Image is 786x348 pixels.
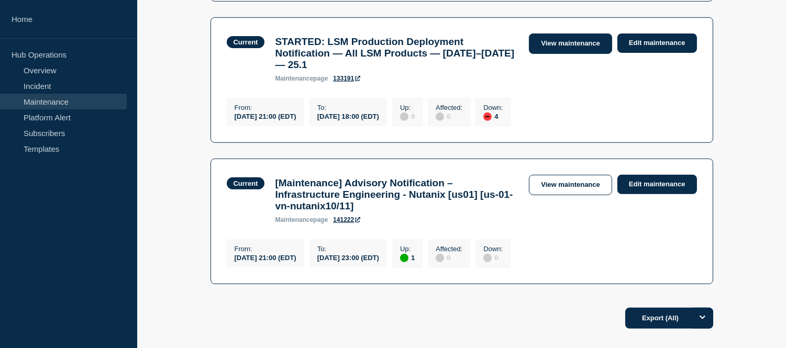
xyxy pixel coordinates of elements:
[400,111,415,121] div: 0
[692,308,713,329] button: Options
[275,36,518,71] h3: STARTED: LSM Production Deployment Notification — All LSM Products — [DATE]–[DATE] — 25.1
[333,216,360,223] a: 141222
[483,254,492,262] div: disabled
[625,308,713,329] button: Export (All)
[333,75,360,82] a: 133191
[400,245,415,253] p: Up :
[234,179,258,187] div: Current
[317,104,379,111] p: To :
[529,175,612,195] a: View maintenance
[400,104,415,111] p: Up :
[617,175,697,194] a: Edit maintenance
[483,111,503,121] div: 4
[483,113,492,121] div: down
[483,245,503,253] p: Down :
[400,113,408,121] div: disabled
[275,177,518,212] h3: [Maintenance] Advisory Notification – Infrastructure Engineering - Nutanix [us01] [us-01-vn-nutan...
[483,253,503,262] div: 0
[436,111,462,121] div: 0
[275,216,313,223] span: maintenance
[436,104,462,111] p: Affected :
[436,245,462,253] p: Affected :
[400,253,415,262] div: 1
[529,33,612,54] a: View maintenance
[436,113,444,121] div: disabled
[436,254,444,262] div: disabled
[275,75,328,82] p: page
[617,33,697,53] a: Edit maintenance
[317,253,379,262] div: [DATE] 23:00 (EDT)
[317,245,379,253] p: To :
[234,38,258,46] div: Current
[483,104,503,111] p: Down :
[235,104,296,111] p: From :
[235,111,296,120] div: [DATE] 21:00 (EDT)
[317,111,379,120] div: [DATE] 18:00 (EDT)
[400,254,408,262] div: up
[235,253,296,262] div: [DATE] 21:00 (EDT)
[275,75,313,82] span: maintenance
[436,253,462,262] div: 0
[275,216,328,223] p: page
[235,245,296,253] p: From :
